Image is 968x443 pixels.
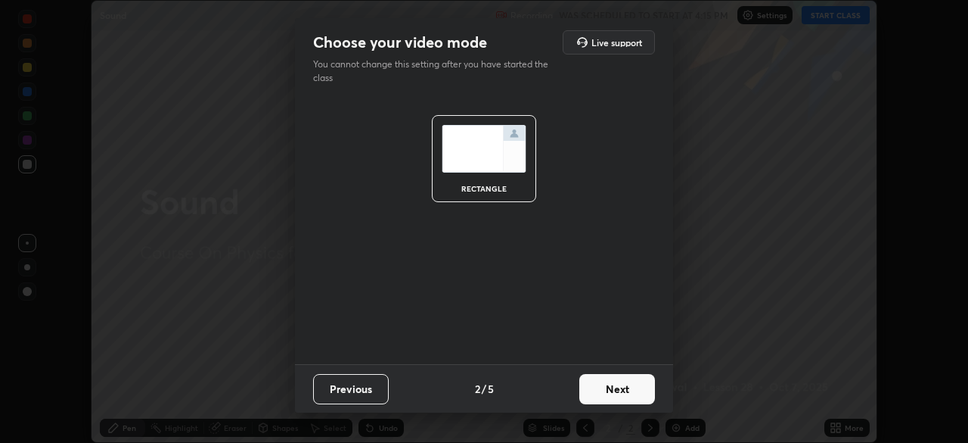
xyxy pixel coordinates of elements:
[442,125,526,173] img: normalScreenIcon.ae25ed63.svg
[313,374,389,404] button: Previous
[454,185,514,192] div: rectangle
[591,38,642,47] h5: Live support
[579,374,655,404] button: Next
[482,381,486,397] h4: /
[313,58,558,85] p: You cannot change this setting after you have started the class
[313,33,487,52] h2: Choose your video mode
[488,381,494,397] h4: 5
[475,381,480,397] h4: 2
